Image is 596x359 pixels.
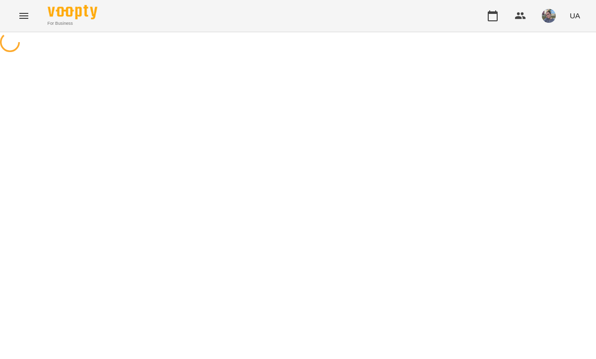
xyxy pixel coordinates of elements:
span: For Business [48,20,97,27]
button: UA [566,6,584,25]
span: UA [570,10,580,21]
img: Voopty Logo [48,5,97,19]
img: 12e81ef5014e817b1a9089eb975a08d3.jpeg [542,9,556,23]
button: Menu [12,4,36,28]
